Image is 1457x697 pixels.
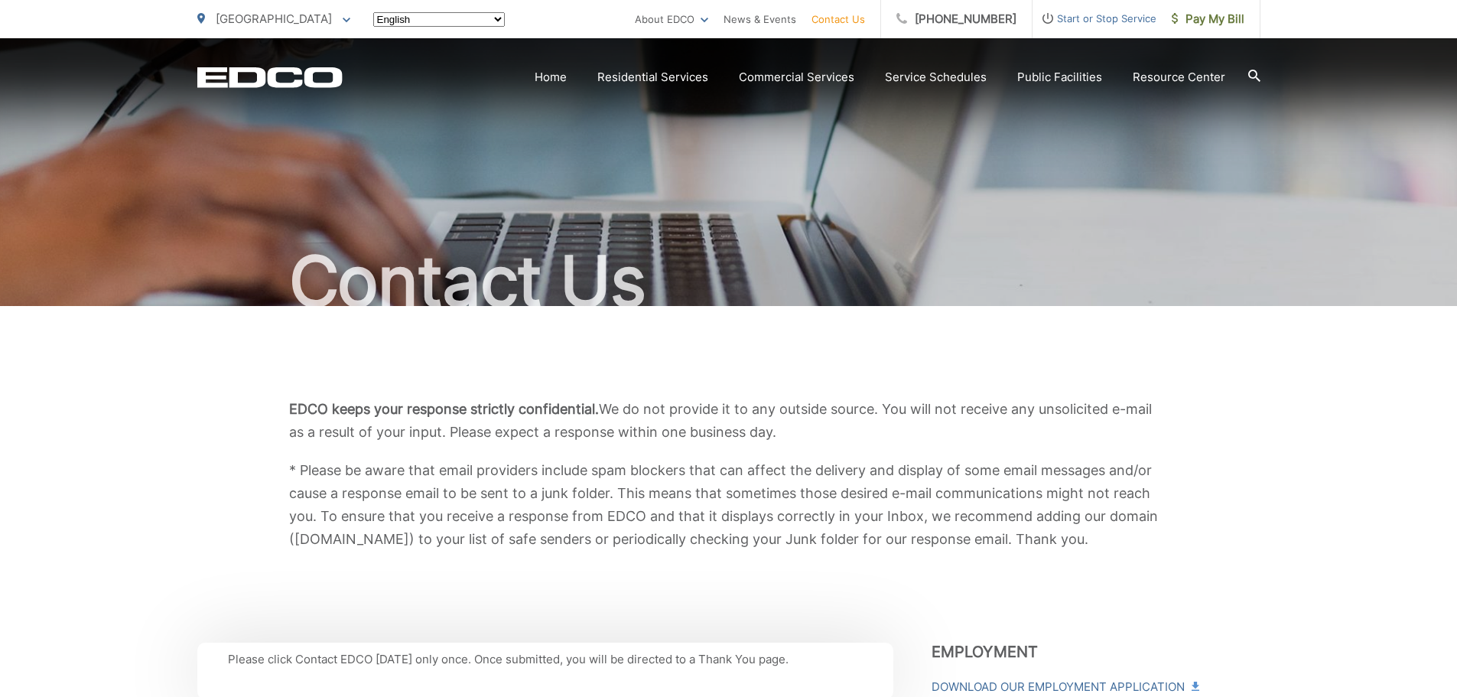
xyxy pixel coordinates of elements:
a: Contact Us [811,10,865,28]
a: Service Schedules [885,68,987,86]
a: Download Our Employment Application [932,678,1198,696]
a: Residential Services [597,68,708,86]
a: Public Facilities [1017,68,1102,86]
span: [GEOGRAPHIC_DATA] [216,11,332,26]
a: Home [535,68,567,86]
a: About EDCO [635,10,708,28]
a: Resource Center [1133,68,1225,86]
p: Please click Contact EDCO [DATE] only once. Once submitted, you will be directed to a Thank You p... [228,650,863,669]
h1: Contact Us [197,243,1260,320]
h3: Employment [932,643,1260,661]
p: * Please be aware that email providers include spam blockers that can affect the delivery and dis... [289,459,1169,551]
span: Pay My Bill [1172,10,1244,28]
a: News & Events [724,10,796,28]
p: We do not provide it to any outside source. You will not receive any unsolicited e-mail as a resu... [289,398,1169,444]
b: EDCO keeps your response strictly confidential. [289,401,599,417]
a: EDCD logo. Return to the homepage. [197,67,343,88]
select: Select a language [373,12,505,27]
a: Commercial Services [739,68,854,86]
